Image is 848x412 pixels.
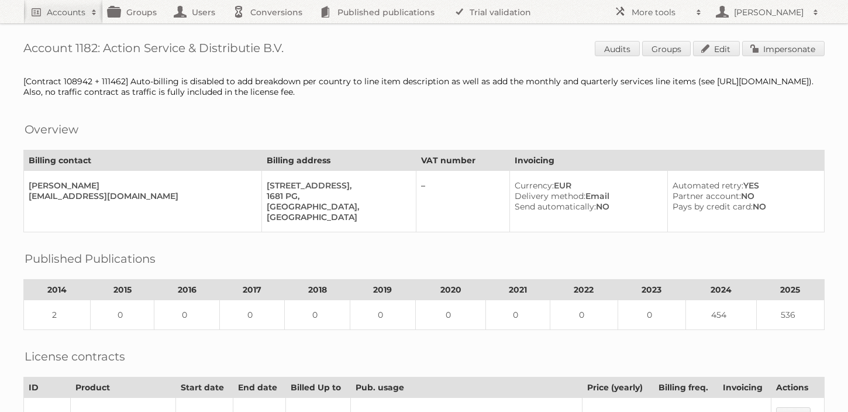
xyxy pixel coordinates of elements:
[415,280,486,300] th: 2020
[219,280,285,300] th: 2017
[47,6,85,18] h2: Accounts
[350,300,416,330] td: 0
[550,300,618,330] td: 0
[90,300,154,330] td: 0
[582,377,654,398] th: Price (yearly)
[70,377,175,398] th: Product
[515,180,659,191] div: EUR
[673,180,815,191] div: YES
[351,377,582,398] th: Pub. usage
[509,150,824,171] th: Invoicing
[286,377,351,398] th: Billed Up to
[23,76,825,97] div: [Contract 108942 + 111462] Auto-billing is disabled to add breakdown per country to line item des...
[618,300,685,330] td: 0
[175,377,233,398] th: Start date
[267,212,407,222] div: [GEOGRAPHIC_DATA]
[771,377,825,398] th: Actions
[285,280,350,300] th: 2018
[742,41,825,56] a: Impersonate
[416,171,509,232] td: –
[154,300,220,330] td: 0
[25,348,125,365] h2: License contracts
[29,191,252,201] div: [EMAIL_ADDRESS][DOMAIN_NAME]
[550,280,618,300] th: 2022
[693,41,740,56] a: Edit
[515,201,596,212] span: Send automatically:
[25,121,78,138] h2: Overview
[267,201,407,212] div: [GEOGRAPHIC_DATA],
[632,6,690,18] h2: More tools
[24,280,91,300] th: 2014
[24,300,91,330] td: 2
[686,280,757,300] th: 2024
[219,300,285,330] td: 0
[154,280,220,300] th: 2016
[515,191,659,201] div: Email
[486,280,550,300] th: 2021
[23,41,825,59] h1: Account 1182: Action Service & Distributie B.V.
[718,377,771,398] th: Invoicing
[285,300,350,330] td: 0
[267,180,407,191] div: [STREET_ADDRESS],
[486,300,550,330] td: 0
[618,280,685,300] th: 2023
[673,191,741,201] span: Partner account:
[653,377,718,398] th: Billing freq.
[515,180,554,191] span: Currency:
[515,191,585,201] span: Delivery method:
[24,377,71,398] th: ID
[673,180,743,191] span: Automated retry:
[29,180,252,191] div: [PERSON_NAME]
[350,280,416,300] th: 2019
[673,191,815,201] div: NO
[90,280,154,300] th: 2015
[731,6,807,18] h2: [PERSON_NAME]
[673,201,815,212] div: NO
[233,377,286,398] th: End date
[756,300,824,330] td: 536
[686,300,757,330] td: 454
[595,41,640,56] a: Audits
[415,300,486,330] td: 0
[25,250,156,267] h2: Published Publications
[673,201,753,212] span: Pays by credit card:
[267,191,407,201] div: 1681 PG,
[261,150,416,171] th: Billing address
[515,201,659,212] div: NO
[416,150,509,171] th: VAT number
[756,280,824,300] th: 2025
[642,41,691,56] a: Groups
[24,150,262,171] th: Billing contact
